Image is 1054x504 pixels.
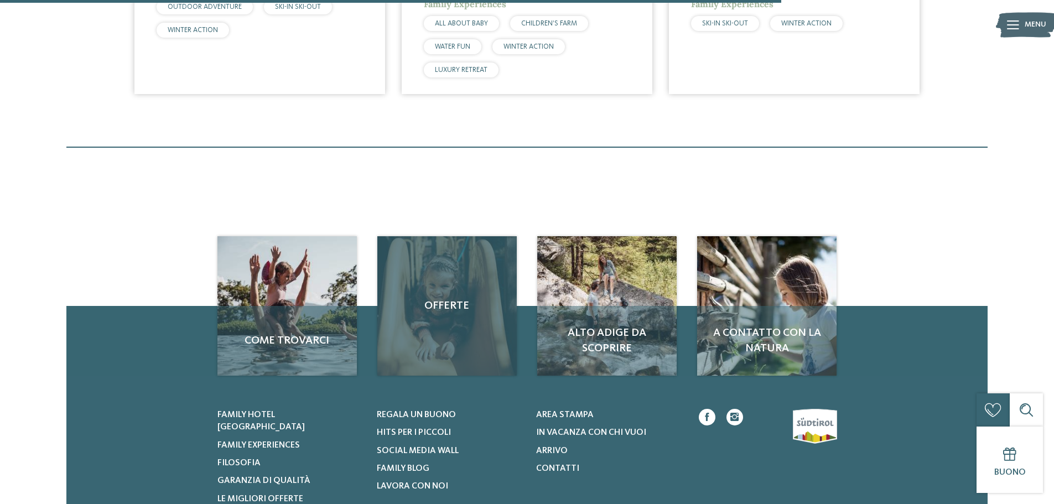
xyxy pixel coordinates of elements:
[435,20,488,27] span: ALL ABOUT BABY
[388,298,506,314] span: Offerte
[217,411,305,432] span: Family hotel [GEOGRAPHIC_DATA]
[536,428,646,437] span: In vacanza con chi vuoi
[697,236,837,376] a: Cercate un hotel per famiglie? Qui troverete solo i migliori! A contatto con la natura
[435,43,470,50] span: WATER FUN
[536,463,682,475] a: Contatti
[377,428,451,437] span: Hits per i piccoli
[697,236,837,376] img: Cercate un hotel per famiglie? Qui troverete solo i migliori!
[377,445,522,457] a: Social Media Wall
[377,409,522,421] a: Regala un buono
[217,439,363,451] a: Family experiences
[536,409,682,421] a: Area stampa
[548,325,666,356] span: Alto Adige da scoprire
[994,468,1026,477] span: Buono
[521,20,577,27] span: CHILDREN’S FARM
[229,333,346,349] span: Come trovarci
[435,66,487,74] span: LUXURY RETREAT
[536,464,579,473] span: Contatti
[377,427,522,439] a: Hits per i piccoli
[781,20,832,27] span: WINTER ACTION
[377,480,522,492] a: Lavora con noi
[536,445,682,457] a: Arrivo
[217,441,300,450] span: Family experiences
[377,482,448,491] span: Lavora con noi
[168,27,218,34] span: WINTER ACTION
[536,411,594,419] span: Area stampa
[537,236,677,376] a: Cercate un hotel per famiglie? Qui troverete solo i migliori! Alto Adige da scoprire
[702,20,748,27] span: SKI-IN SKI-OUT
[536,446,568,455] span: Arrivo
[377,236,517,376] a: Cercate un hotel per famiglie? Qui troverete solo i migliori! Offerte
[217,236,357,376] a: Cercate un hotel per famiglie? Qui troverete solo i migliori! Come trovarci
[377,411,456,419] span: Regala un buono
[275,3,321,11] span: SKI-IN SKI-OUT
[217,475,363,487] a: Garanzia di qualità
[217,459,261,467] span: Filosofia
[377,463,522,475] a: Family Blog
[537,236,677,376] img: Cercate un hotel per famiglie? Qui troverete solo i migliori!
[377,446,459,455] span: Social Media Wall
[503,43,554,50] span: WINTER ACTION
[217,409,363,434] a: Family hotel [GEOGRAPHIC_DATA]
[377,464,429,473] span: Family Blog
[217,476,310,485] span: Garanzia di qualità
[168,3,242,11] span: OUTDOOR ADVENTURE
[977,427,1043,493] a: Buono
[536,427,682,439] a: In vacanza con chi vuoi
[217,236,357,376] img: Cercate un hotel per famiglie? Qui troverete solo i migliori!
[708,325,825,356] span: A contatto con la natura
[217,457,363,469] a: Filosofia
[217,495,303,503] span: Le migliori offerte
